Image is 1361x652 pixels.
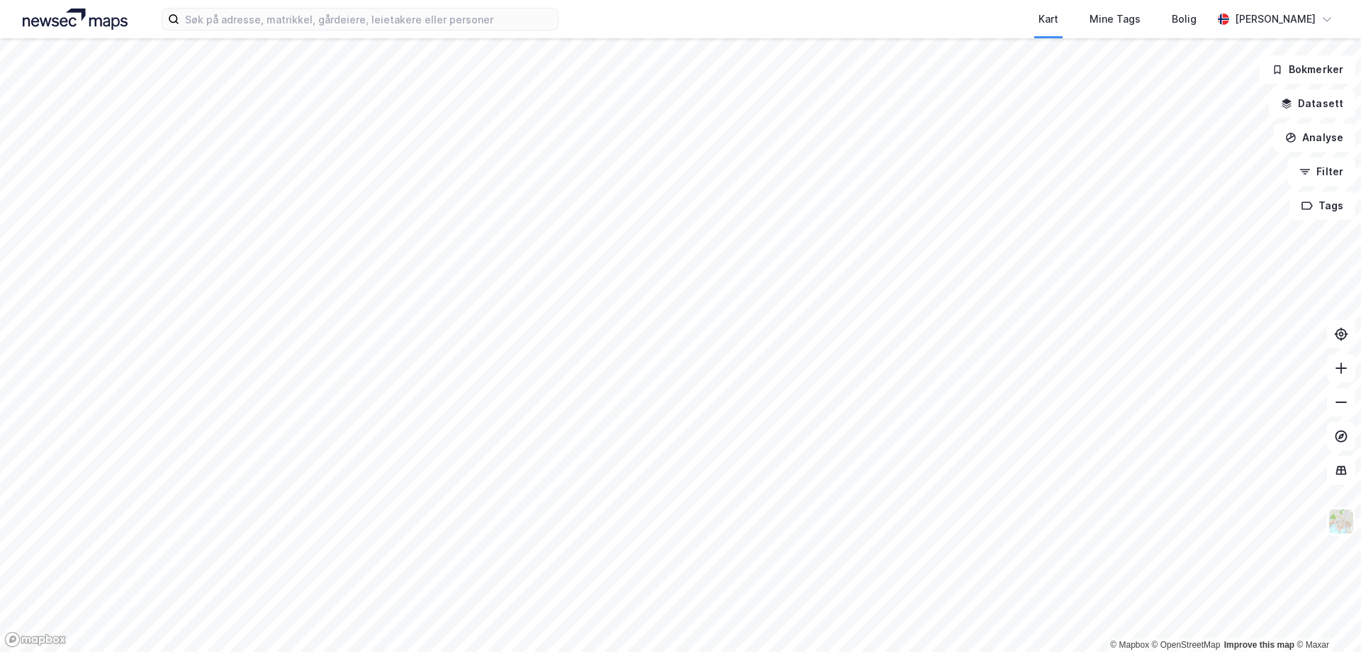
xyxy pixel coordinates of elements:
button: Filter [1287,158,1355,186]
button: Tags [1289,192,1355,220]
div: Kontrollprogram for chat [1290,584,1361,652]
div: Kart [1038,11,1058,28]
img: logo.a4113a55bc3d86da70a041830d287a7e.svg [23,9,128,30]
div: Mine Tags [1090,11,1141,28]
div: [PERSON_NAME] [1235,11,1316,28]
a: OpenStreetMap [1152,640,1221,650]
button: Bokmerker [1260,55,1355,84]
button: Analyse [1273,123,1355,152]
a: Improve this map [1224,640,1294,650]
iframe: Chat Widget [1290,584,1361,652]
button: Datasett [1269,89,1355,118]
img: Z [1328,508,1355,535]
a: Mapbox [1110,640,1149,650]
input: Søk på adresse, matrikkel, gårdeiere, leietakere eller personer [179,9,558,30]
a: Mapbox homepage [4,631,67,648]
div: Bolig [1172,11,1197,28]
